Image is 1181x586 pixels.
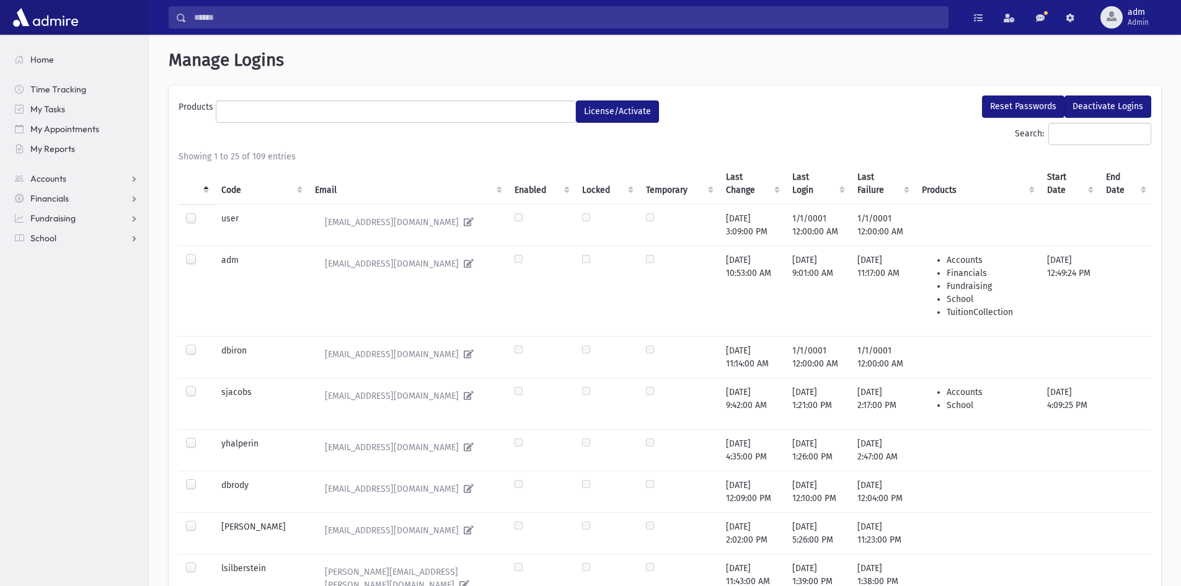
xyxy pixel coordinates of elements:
[5,119,148,139] a: My Appointments
[5,189,148,208] a: Financials
[179,163,214,205] th: : activate to sort column descending
[5,139,148,159] a: My Reports
[785,378,850,429] td: [DATE] 1:21:00 PM
[982,95,1064,118] button: Reset Passwords
[785,336,850,378] td: 1/1/0001 12:00:00 AM
[1015,123,1151,145] label: Search:
[10,5,81,30] img: AdmirePro
[947,306,1032,319] li: TuitionCollection
[30,143,75,154] span: My Reports
[179,150,1151,163] div: Showing 1 to 25 of 109 entries
[315,386,500,406] a: [EMAIL_ADDRESS][DOMAIN_NAME]
[850,163,914,205] th: Last Failure : activate to sort column ascending
[214,163,307,205] th: Code : activate to sort column ascending
[169,50,1161,71] h1: Manage Logins
[850,429,914,471] td: [DATE] 2:47:00 AM
[30,233,56,244] span: School
[1048,123,1151,145] input: Search:
[315,520,500,541] a: [EMAIL_ADDRESS][DOMAIN_NAME]
[315,479,500,499] a: [EMAIL_ADDRESS][DOMAIN_NAME]
[214,204,307,246] td: user
[785,163,850,205] th: Last Login : activate to sort column ascending
[947,267,1032,280] li: Financials
[1064,95,1151,118] button: Deactivate Logins
[1099,163,1151,205] th: End Date : activate to sort column ascending
[719,429,785,471] td: [DATE] 4:35:00 PM
[639,163,719,205] th: Temporary : activate to sort column ascending
[1040,163,1099,205] th: Start Date : activate to sort column ascending
[30,123,99,135] span: My Appointments
[947,293,1032,306] li: School
[5,99,148,119] a: My Tasks
[5,50,148,69] a: Home
[315,212,500,233] a: [EMAIL_ADDRESS][DOMAIN_NAME]
[5,208,148,228] a: Fundraising
[850,378,914,429] td: [DATE] 2:17:00 PM
[5,169,148,189] a: Accounts
[785,471,850,512] td: [DATE] 12:10:00 PM
[1128,7,1149,17] span: adm
[576,100,659,123] button: License/Activate
[214,429,307,471] td: yhalperin
[307,163,507,205] th: Email : activate to sort column ascending
[315,437,500,458] a: [EMAIL_ADDRESS][DOMAIN_NAME]
[30,84,86,95] span: Time Tracking
[719,512,785,554] td: [DATE] 2:02:00 PM
[507,163,575,205] th: Enabled : activate to sort column ascending
[850,471,914,512] td: [DATE] 12:04:00 PM
[315,344,500,365] a: [EMAIL_ADDRESS][DOMAIN_NAME]
[214,471,307,512] td: dbrody
[947,399,1032,412] li: School
[719,163,785,205] th: Last Change : activate to sort column ascending
[30,213,76,224] span: Fundraising
[719,204,785,246] td: [DATE] 3:09:00 PM
[785,246,850,336] td: [DATE] 9:01:00 AM
[947,280,1032,293] li: Fundraising
[1040,378,1099,429] td: [DATE] 4:09:25 PM
[5,228,148,248] a: School
[947,254,1032,267] li: Accounts
[214,512,307,554] td: [PERSON_NAME]
[785,512,850,554] td: [DATE] 5:26:00 PM
[850,204,914,246] td: 1/1/0001 12:00:00 AM
[719,378,785,429] td: [DATE] 9:42:00 AM
[30,193,69,204] span: Financials
[1128,17,1149,27] span: Admin
[214,246,307,336] td: adm
[179,100,216,118] label: Products
[187,6,948,29] input: Search
[785,429,850,471] td: [DATE] 1:26:00 PM
[914,163,1040,205] th: Products : activate to sort column ascending
[30,54,54,65] span: Home
[1040,246,1099,336] td: [DATE] 12:49:24 PM
[575,163,639,205] th: Locked : activate to sort column ascending
[30,173,66,184] span: Accounts
[947,386,1032,399] li: Accounts
[850,336,914,378] td: 1/1/0001 12:00:00 AM
[719,471,785,512] td: [DATE] 12:09:00 PM
[315,254,500,274] a: [EMAIL_ADDRESS][DOMAIN_NAME]
[30,104,65,115] span: My Tasks
[785,204,850,246] td: 1/1/0001 12:00:00 AM
[5,79,148,99] a: Time Tracking
[719,246,785,336] td: [DATE] 10:53:00 AM
[214,378,307,429] td: sjacobs
[850,246,914,336] td: [DATE] 11:17:00 AM
[850,512,914,554] td: [DATE] 11:23:00 PM
[214,336,307,378] td: dbiron
[719,336,785,378] td: [DATE] 11:14:00 AM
